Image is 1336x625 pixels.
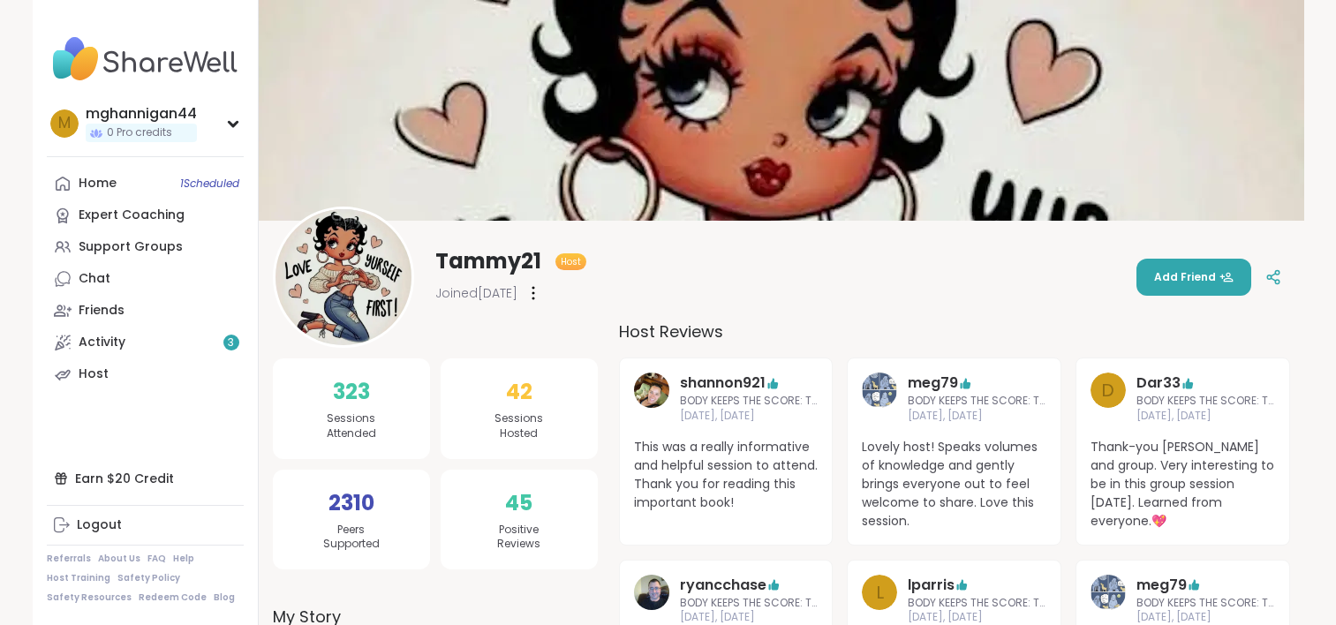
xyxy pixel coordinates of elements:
[862,438,1046,531] span: Lovely host! Speaks volumes of knowledge and gently brings everyone out to feel welcome to share....
[435,247,541,275] span: Tammy21
[561,255,581,268] span: Host
[1091,438,1275,531] span: Thank-you [PERSON_NAME] and group. Very interesting to be in this group session [DATE]. Learned f...
[908,596,1046,611] span: BODY KEEPS THE SCORE: TECHNICS BEYOND TRAUMA
[47,168,244,200] a: Home1Scheduled
[117,572,180,584] a: Safety Policy
[1136,409,1275,424] span: [DATE], [DATE]
[47,263,244,295] a: Chat
[497,523,540,553] span: Positive Reviews
[862,373,897,408] img: meg79
[180,177,239,191] span: 1 Scheduled
[680,373,766,394] a: shannon921
[86,104,197,124] div: mghannigan44
[47,509,244,541] a: Logout
[147,553,166,565] a: FAQ
[47,591,132,604] a: Safety Resources
[908,610,1046,625] span: [DATE], [DATE]
[1136,373,1181,394] a: Dar33
[505,487,532,519] span: 45
[79,175,117,192] div: Home
[634,438,819,512] span: This was a really informative and helpful session to attend. Thank you for reading this important...
[79,207,185,224] div: Expert Coaching
[47,553,91,565] a: Referrals
[214,591,235,604] a: Blog
[908,575,955,596] a: lparris
[758,379,772,393] iframe: Spotlight
[79,334,125,351] div: Activity
[47,572,110,584] a: Host Training
[79,270,110,288] div: Chat
[1136,259,1251,296] button: Add Friend
[47,28,244,90] img: ShareWell Nav Logo
[1136,575,1187,596] a: meg79
[77,516,122,534] div: Logout
[680,575,766,596] a: ryancchase
[908,394,1046,409] span: BODY KEEPS THE SCORE: TECHNICS BEYOND TRAUMA
[107,125,172,140] span: 0 Pro credits
[173,553,194,565] a: Help
[1091,373,1126,424] a: D
[1101,377,1114,403] span: D
[908,373,958,394] a: meg79
[47,231,244,263] a: Support Groups
[680,409,819,424] span: [DATE], [DATE]
[333,376,370,408] span: 323
[1136,394,1275,409] span: BODY KEEPS THE SCORE: TECHNICS BEYOND TRAUMA
[1091,575,1126,610] img: meg79
[79,302,125,320] div: Friends
[634,373,669,408] img: shannon921
[327,411,376,441] span: Sessions Attended
[276,209,411,345] img: Tammy21
[680,394,819,409] span: BODY KEEPS THE SCORE: TECHNICS BEYOND TRAUMA
[47,463,244,494] div: Earn $20 Credit
[139,591,207,604] a: Redeem Code
[634,373,669,424] a: shannon921
[908,409,1046,424] span: [DATE], [DATE]
[506,376,532,408] span: 42
[1136,610,1275,625] span: [DATE], [DATE]
[79,238,183,256] div: Support Groups
[47,327,244,358] a: Activity3
[47,200,244,231] a: Expert Coaching
[58,112,71,135] span: m
[435,284,517,302] span: Joined [DATE]
[323,523,380,553] span: Peers Supported
[494,411,543,441] span: Sessions Hosted
[98,553,140,565] a: About Us
[228,335,234,350] span: 3
[328,487,374,519] span: 2310
[47,358,244,390] a: Host
[680,596,819,611] span: BODY KEEPS THE SCORE: TECHNICS BEYOND TRAUMA
[680,610,819,625] span: [DATE], [DATE]
[1154,269,1234,285] span: Add Friend
[876,579,884,606] span: l
[79,365,109,383] div: Host
[1136,596,1275,611] span: BODY KEEPS THE SCORE: TECHNICS BEYOND TRAUMA
[47,295,244,327] a: Friends
[634,575,669,610] img: ryancchase
[862,373,897,424] a: meg79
